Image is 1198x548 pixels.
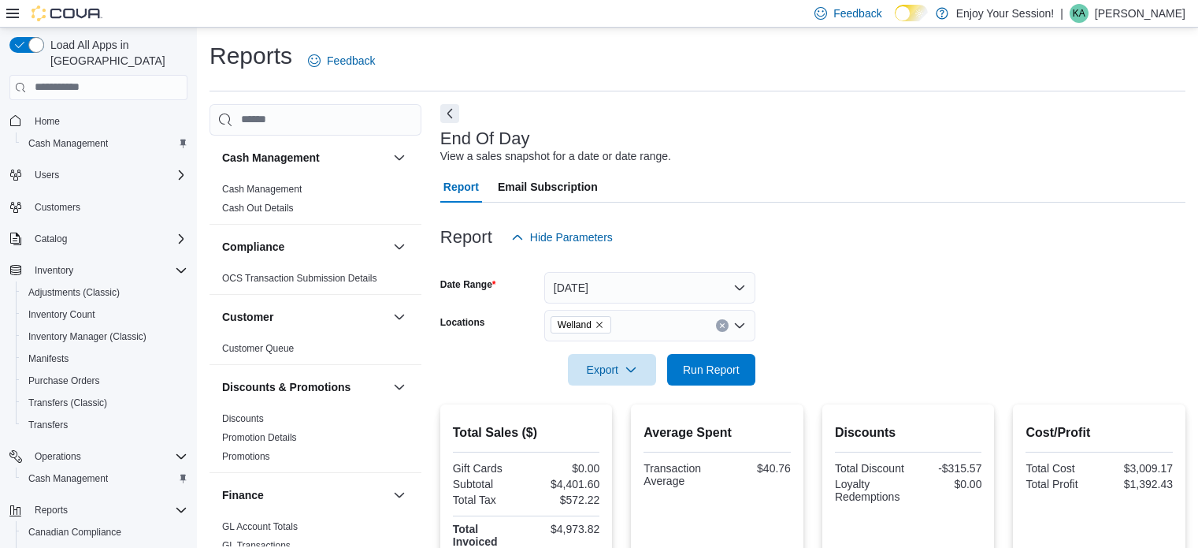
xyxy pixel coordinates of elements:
button: Reports [28,501,74,520]
div: $0.00 [911,478,981,490]
span: Discounts [222,412,264,425]
button: Clear input [716,319,729,332]
button: Manifests [16,348,194,370]
a: Customer Queue [222,343,294,354]
button: Catalog [3,228,194,250]
button: Transfers [16,414,194,436]
h2: Total Sales ($) [453,423,600,442]
a: Transfers (Classic) [22,393,113,412]
input: Dark Mode [895,5,928,21]
button: [DATE] [544,272,755,304]
span: Export [577,354,647,386]
span: Reports [28,501,187,520]
div: Total Profit [1026,478,1096,490]
a: Promotions [222,451,270,462]
div: Discounts & Promotions [210,409,421,472]
p: | [1060,4,1063,23]
a: Inventory Manager (Classic) [22,327,153,346]
h3: Cash Management [222,150,320,166]
span: Hide Parameters [530,229,613,245]
a: Inventory Count [22,305,102,324]
div: $40.76 [721,462,791,475]
button: Canadian Compliance [16,521,194,543]
div: Gift Cards [453,462,523,475]
span: Customers [35,201,80,214]
span: Cash Management [222,183,302,196]
a: Canadian Compliance [22,523,128,542]
span: Transfers (Classic) [28,397,107,409]
a: Cash Management [22,469,114,488]
h2: Average Spent [644,423,791,442]
div: Transaction Average [644,462,714,487]
div: $3,009.17 [1103,462,1173,475]
a: Transfers [22,416,74,434]
span: Catalog [28,229,187,248]
h2: Discounts [835,423,982,442]
span: Inventory Count [22,305,187,324]
div: $572.22 [529,494,599,506]
button: Purchase Orders [16,370,194,392]
div: Loyalty Redemptions [835,478,905,503]
button: Inventory [28,261,80,280]
h3: Customer [222,309,273,325]
span: Cash Management [28,472,108,485]
span: Run Report [683,362,740,378]
h3: Report [440,228,492,247]
h1: Reports [210,40,292,72]
button: Cash Management [16,132,194,155]
span: Inventory Count [28,308,95,321]
span: Transfers (Classic) [22,393,187,412]
span: Users [35,169,59,181]
button: Cash Management [16,468,194,490]
button: Export [568,354,656,386]
button: Hide Parameters [505,222,619,253]
a: Promotion Details [222,432,297,443]
span: Report [443,171,479,203]
span: Feedback [833,6,881,21]
span: Purchase Orders [22,371,187,390]
a: Cash Out Details [222,203,294,214]
span: Adjustments (Classic) [28,286,120,299]
span: Canadian Compliance [22,523,187,542]
label: Date Range [440,278,496,291]
button: Inventory Count [16,304,194,326]
strong: Total Invoiced [453,523,498,548]
button: Home [3,110,194,132]
button: Cash Management [222,150,387,166]
span: Feedback [327,53,375,69]
span: Home [35,115,60,128]
button: Run Report [667,354,755,386]
button: Adjustments (Classic) [16,281,194,304]
button: Operations [3,445,194,468]
h3: Discounts & Promotions [222,379,350,395]
button: Cash Management [390,148,409,167]
button: Remove Welland from selection in this group [595,320,604,330]
button: Next [440,104,459,123]
span: Inventory Manager (Classic) [22,327,187,346]
span: Customer Queue [222,342,294,355]
a: Feedback [302,45,381,76]
span: Email Subscription [498,171,598,203]
span: Welland [558,317,592,333]
span: Operations [35,450,81,463]
div: Subtotal [453,478,523,490]
a: Discounts [222,413,264,424]
button: Open list of options [733,319,746,332]
span: Transfers [28,419,68,431]
div: Compliance [210,269,421,294]
button: Compliance [390,237,409,256]
button: Discounts & Promotions [222,379,387,395]
span: Manifests [22,349,187,368]
label: Locations [440,316,485,329]
button: Catalog [28,229,73,248]
div: Kim Alakas [1070,4,1089,23]
img: Cova [32,6,102,21]
button: Discounts & Promotions [390,378,409,397]
a: Cash Management [22,134,114,153]
span: Load All Apps in [GEOGRAPHIC_DATA] [44,37,187,69]
span: OCS Transaction Submission Details [222,272,377,285]
span: Users [28,166,187,185]
div: Total Discount [835,462,905,475]
span: Cash Management [22,134,187,153]
span: Customers [28,197,187,217]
